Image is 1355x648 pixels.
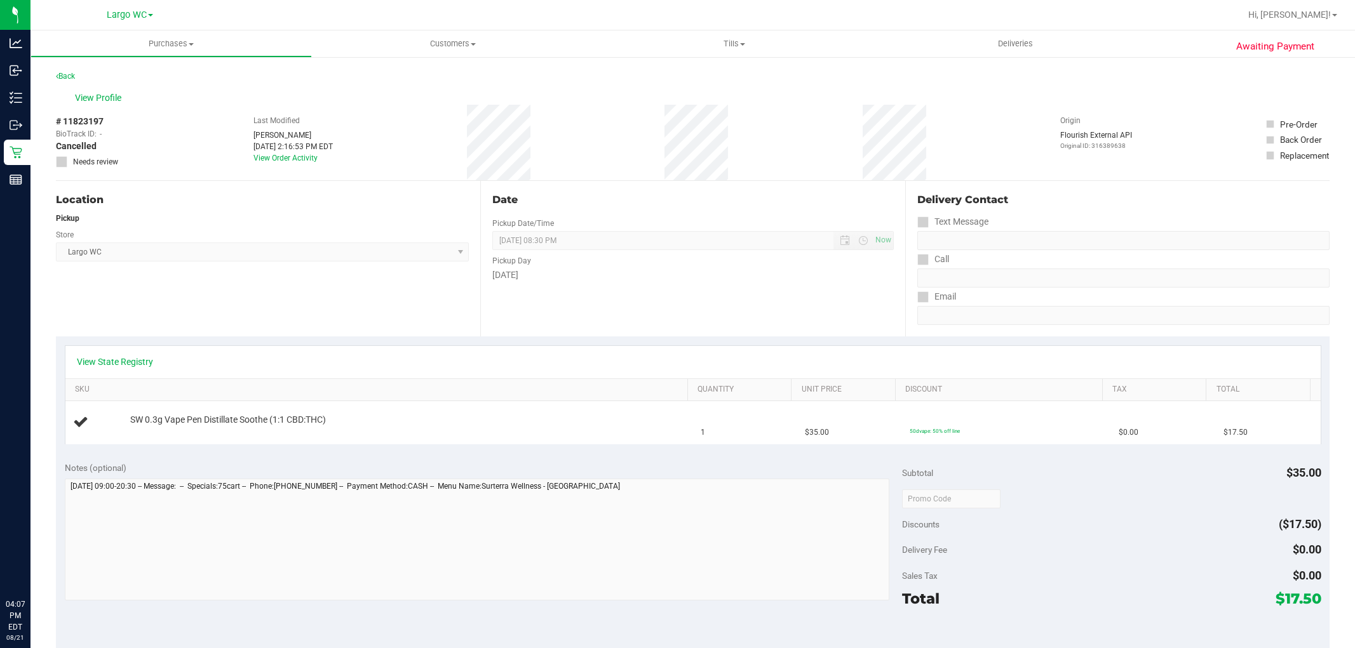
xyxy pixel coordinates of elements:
label: Email [917,288,956,306]
iframe: Resource center [13,546,51,585]
label: Pickup Day [492,255,531,267]
span: Total [902,590,940,607]
span: Delivery Fee [902,545,947,555]
span: # 11823197 [56,115,104,128]
label: Last Modified [253,115,300,126]
span: $35.00 [1286,466,1321,479]
span: 1 [701,426,705,439]
span: $0.00 [1119,426,1138,439]
div: Location [56,192,469,208]
input: Format: (999) 999-9999 [917,268,1330,288]
div: Delivery Contact [917,192,1330,208]
div: Date [492,192,893,208]
strong: Pickup [56,214,79,223]
inline-svg: Outbound [10,119,22,131]
input: Format: (999) 999-9999 [917,231,1330,250]
inline-svg: Reports [10,173,22,186]
span: Notes (optional) [65,463,126,473]
a: Total [1217,385,1305,395]
a: Deliveries [875,30,1156,57]
span: SW 0.3g Vape Pen Distillate Soothe (1:1 CBD:THC) [130,414,326,426]
a: Quantity [698,385,786,395]
label: Text Message [917,213,988,231]
span: $17.50 [1224,426,1248,439]
inline-svg: Analytics [10,37,22,50]
div: Pre-Order [1280,118,1318,131]
a: Customers [312,30,593,57]
span: View Profile [75,91,126,105]
span: - [100,128,102,140]
a: Discount [905,385,1098,395]
span: BioTrack ID: [56,128,97,140]
span: Awaiting Payment [1236,39,1314,54]
div: [DATE] 2:16:53 PM EDT [253,141,333,152]
span: Discounts [902,513,940,536]
span: Largo WC [107,10,147,20]
label: Pickup Date/Time [492,218,554,229]
span: 50dvape: 50% off line [910,428,960,434]
p: Original ID: 316389638 [1060,141,1132,150]
inline-svg: Inbound [10,64,22,77]
span: Subtotal [902,468,933,478]
a: View State Registry [77,355,153,368]
span: Customers [313,38,593,50]
span: $17.50 [1276,590,1321,607]
label: Origin [1060,115,1081,126]
span: Tills [593,38,875,50]
inline-svg: Inventory [10,91,22,104]
span: ($17.50) [1279,517,1321,531]
span: Hi, [PERSON_NAME]! [1248,10,1331,20]
span: Sales Tax [902,571,938,581]
label: Store [56,229,74,241]
p: 08/21 [6,633,25,642]
p: 04:07 PM EDT [6,598,25,633]
a: View Order Activity [253,154,318,162]
label: Call [917,250,949,268]
span: Purchases [31,38,311,50]
inline-svg: Retail [10,146,22,159]
input: Promo Code [902,489,1001,508]
div: Replacement [1280,149,1329,162]
a: Tax [1112,385,1201,395]
span: $0.00 [1293,569,1321,582]
span: $35.00 [805,426,829,439]
span: Needs review [73,156,118,168]
a: Purchases [30,30,312,57]
a: Back [56,72,75,81]
a: SKU [75,385,683,395]
div: Flourish External API [1060,129,1132,150]
a: Tills [593,30,875,57]
div: [DATE] [492,268,893,282]
div: [PERSON_NAME] [253,129,333,141]
span: Deliveries [981,38,1050,50]
span: $0.00 [1293,543,1321,556]
div: Back Order [1280,133,1322,146]
a: Unit Price [802,385,891,395]
span: Cancelled [56,140,97,153]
